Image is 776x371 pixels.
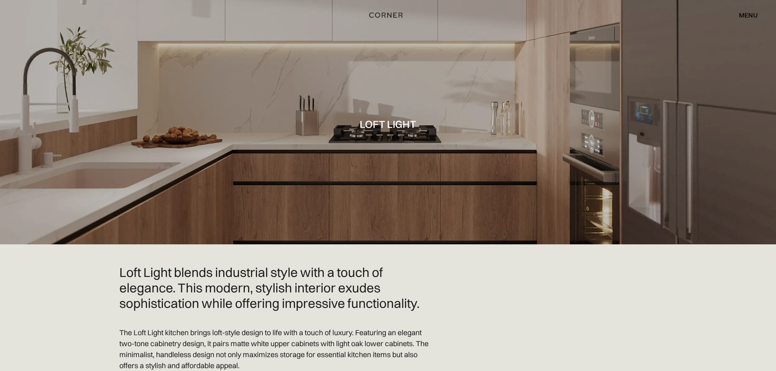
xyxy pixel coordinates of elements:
p: The Loft Light kitchen brings loft-style design to life with a touch of luxury. Featuring an eleg... [119,327,429,371]
div: menu [731,8,758,22]
h1: Loft Light [360,119,416,130]
div: menu [739,12,758,18]
h2: Loft Light blends industrial style with a touch of elegance. This modern, stylish interior exudes... [119,265,429,311]
a: home [360,10,416,20]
